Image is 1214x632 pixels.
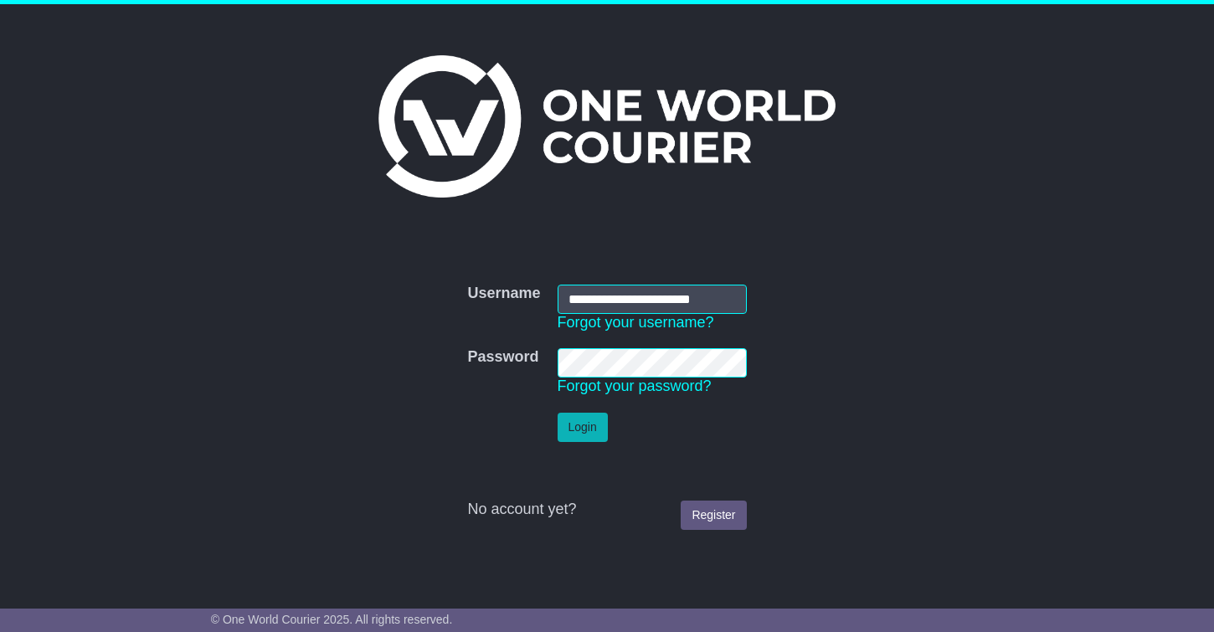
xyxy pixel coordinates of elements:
[681,501,746,530] a: Register
[558,413,608,442] button: Login
[558,314,714,331] a: Forgot your username?
[211,613,453,626] span: © One World Courier 2025. All rights reserved.
[378,55,836,198] img: One World
[558,378,712,394] a: Forgot your password?
[467,348,538,367] label: Password
[467,285,540,303] label: Username
[467,501,746,519] div: No account yet?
